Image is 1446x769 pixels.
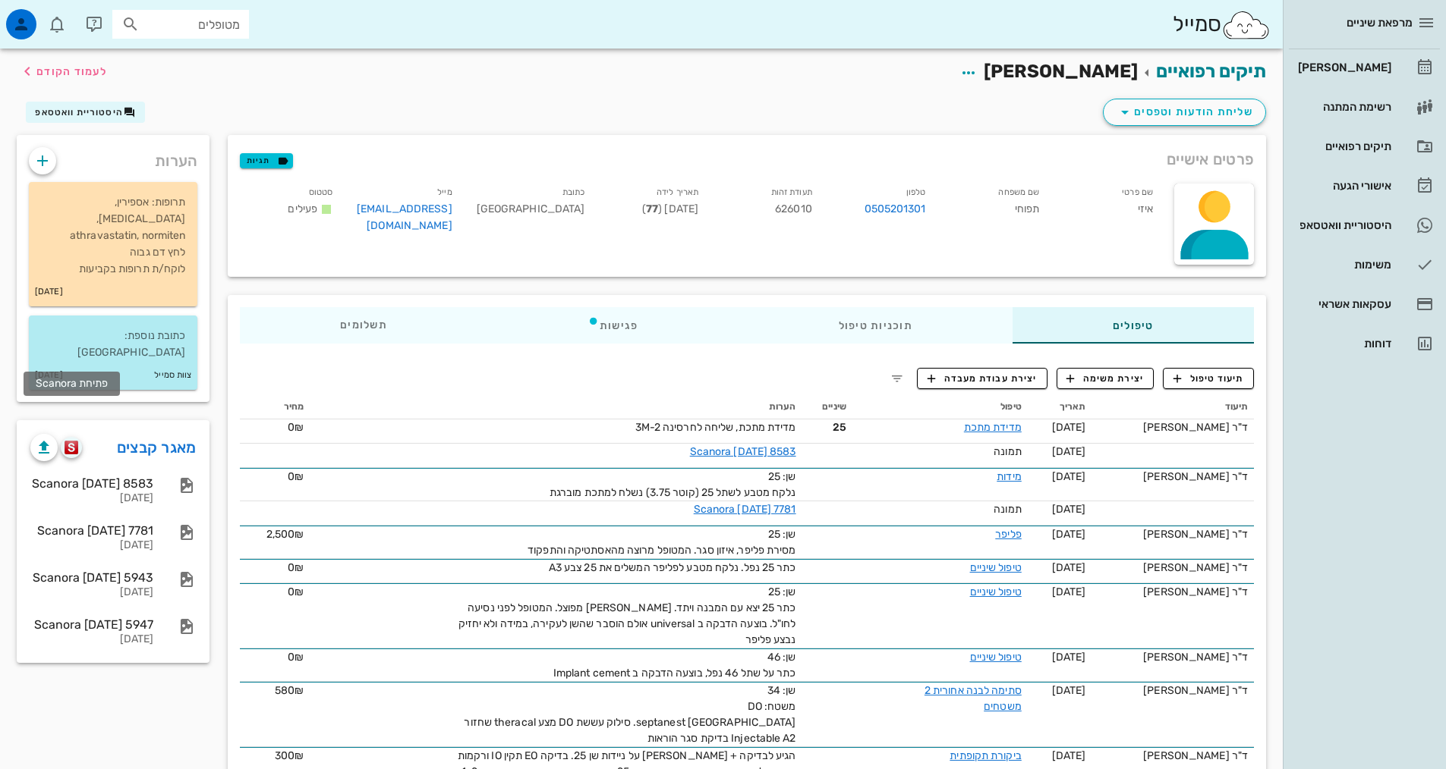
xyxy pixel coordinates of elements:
[1052,421,1086,434] span: [DATE]
[802,395,852,419] th: שיניים
[1289,207,1440,243] a: היסטוריית וואטסאפ
[117,435,197,460] a: מאגר קבצים
[1103,99,1266,126] button: שליחת הודעות וטפסים
[970,561,1022,574] a: טיפול שיניים
[61,437,82,458] button: scanora logo
[340,320,387,331] span: תשלומים
[1098,419,1248,435] div: ד"ר [PERSON_NAME]
[1122,187,1153,197] small: שם פרטי
[970,585,1022,598] a: טיפול שיניים
[1098,560,1248,576] div: ד"ר [PERSON_NAME]
[771,187,812,197] small: תעודת זהות
[852,395,1028,419] th: טיפול
[562,187,585,197] small: כתובת
[1289,168,1440,204] a: אישורי הגעה
[1295,298,1391,310] div: עסקאות אשראי
[1052,651,1086,664] span: [DATE]
[1347,16,1413,30] span: מרפאת שיניים
[1289,286,1440,322] a: עסקאות אשראי
[1052,684,1086,697] span: [DATE]
[553,651,796,680] span: שן: 46 כתר על שתל 46 נפל, בוצעה הדבקה ב Implant cement
[1052,528,1086,541] span: [DATE]
[998,187,1039,197] small: שם משפחה
[994,503,1022,516] span: תמונה
[635,421,796,434] span: מדידת מתכת, שליחה לחרסינה 3M-2
[1221,10,1271,40] img: SmileCloud logo
[865,201,926,218] a: 0505201301
[30,586,153,599] div: [DATE]
[950,749,1021,762] a: ביקורת תקופתית
[1295,337,1391,350] div: דוחות
[1289,246,1440,283] a: משימות
[288,421,304,434] span: 0₪
[41,328,185,361] p: כתובת נוספת: [GEOGRAPHIC_DATA]
[938,180,1052,243] div: תפוחי
[1116,103,1253,121] span: שליחת הודעות וטפסים
[36,65,107,78] span: לעמוד הקודם
[1098,683,1248,698] div: ד"ר [PERSON_NAME]
[309,187,333,197] small: סטטוס
[357,202,452,232] a: [EMAIL_ADDRESS][DOMAIN_NAME]
[477,202,585,215] span: [GEOGRAPHIC_DATA]
[17,135,209,179] div: הערות
[1052,585,1086,598] span: [DATE]
[35,367,63,384] small: [DATE]
[247,154,286,168] span: תגיות
[30,570,153,585] div: Scanora [DATE] 5943
[275,684,304,697] span: 580₪
[1156,61,1266,82] a: תיקים רפואיים
[642,202,698,215] span: [DATE] ( )
[1066,372,1144,385] span: יצירת משימה
[549,561,796,574] span: כתר 25 נפל. נלקח מטבע לפליפר המשלים את 25 צבע A3
[995,528,1022,541] a: פליפר
[45,12,54,21] span: תג
[528,528,795,557] span: שן: 25 מסירת פליפר, איזון סגר. המטופל מרוצה מהאסתטיקה והתפקוד
[1289,89,1440,125] a: רשימת המתנה
[964,421,1022,434] a: מדידת מתכת
[30,633,153,646] div: [DATE]
[1051,180,1165,243] div: איזי
[739,307,1013,344] div: תוכניות טיפול
[1295,259,1391,271] div: משימות
[30,539,153,552] div: [DATE]
[775,202,812,215] span: 626010
[1098,584,1248,600] div: ד"ר [PERSON_NAME]
[437,187,452,197] small: מייל
[1167,147,1254,171] span: פרטים אישיים
[1289,325,1440,362] a: דוחות
[694,503,796,516] a: Scanora [DATE] 7781
[30,476,153,491] div: Scanora [DATE] 8583
[35,284,63,300] small: [DATE]
[1028,395,1092,419] th: תאריך
[1098,748,1248,764] div: ד"ר [PERSON_NAME]
[984,61,1138,82] span: [PERSON_NAME]
[487,307,739,344] div: פגישות
[41,194,185,278] p: תרופות: אספירין, [MEDICAL_DATA], athravastatin, normiten לחץ דם גבוה לוקח/ת תרופות בקביעות
[1173,372,1244,385] span: תיעוד טיפול
[288,561,304,574] span: 0₪
[690,445,796,458] a: Scanora [DATE] 8583
[925,684,1022,713] a: סתימה לבנה אחורית 2 משטחים
[917,368,1047,389] button: יצירת עבודת מעבדה
[1057,368,1155,389] button: יצירת משימה
[288,585,304,598] span: 0₪
[1173,8,1271,41] div: סמייל
[288,202,317,215] span: פעילים
[970,651,1022,664] a: טיפול שיניים
[30,617,153,632] div: Scanora [DATE] 5947
[266,528,304,541] span: 2,500₪
[310,395,802,419] th: הערות
[994,445,1022,458] span: תמונה
[1295,180,1391,192] div: אישורי הגעה
[928,372,1037,385] span: יצירת עבודת מעבדה
[1052,445,1086,458] span: [DATE]
[1289,49,1440,86] a: [PERSON_NAME]
[288,651,304,664] span: 0₪
[1289,128,1440,165] a: תיקים רפואיים
[1013,307,1254,344] div: טיפולים
[657,187,698,197] small: תאריך לידה
[30,523,153,538] div: Scanora [DATE] 7781
[275,749,304,762] span: 300₪
[30,492,153,505] div: [DATE]
[1098,469,1248,485] div: ד"ר [PERSON_NAME]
